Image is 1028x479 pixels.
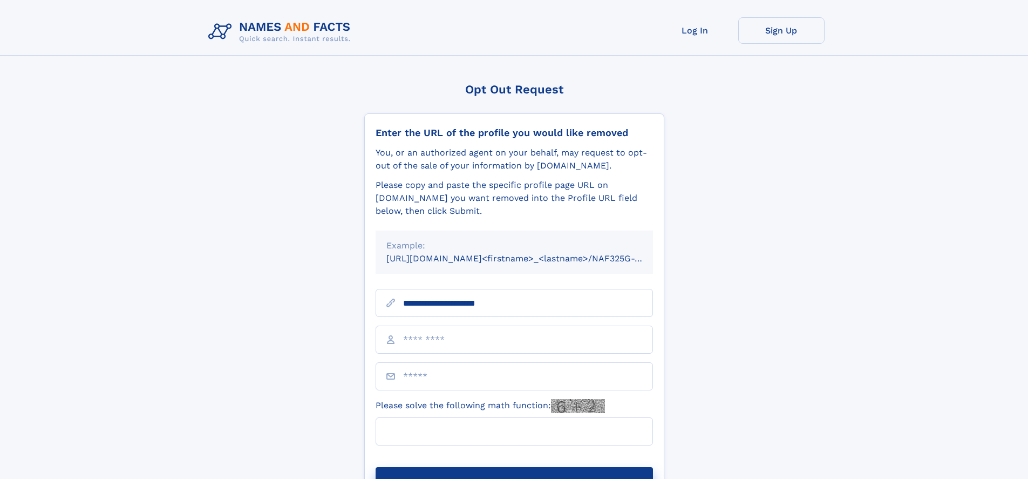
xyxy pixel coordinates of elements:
div: Enter the URL of the profile you would like removed [376,127,653,139]
img: Logo Names and Facts [204,17,359,46]
label: Please solve the following math function: [376,399,605,413]
a: Log In [652,17,738,44]
div: Please copy and paste the specific profile page URL on [DOMAIN_NAME] you want removed into the Pr... [376,179,653,218]
div: You, or an authorized agent on your behalf, may request to opt-out of the sale of your informatio... [376,146,653,172]
div: Opt Out Request [364,83,664,96]
div: Example: [386,239,642,252]
a: Sign Up [738,17,825,44]
small: [URL][DOMAIN_NAME]<firstname>_<lastname>/NAF325G-xxxxxxxx [386,253,673,264]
